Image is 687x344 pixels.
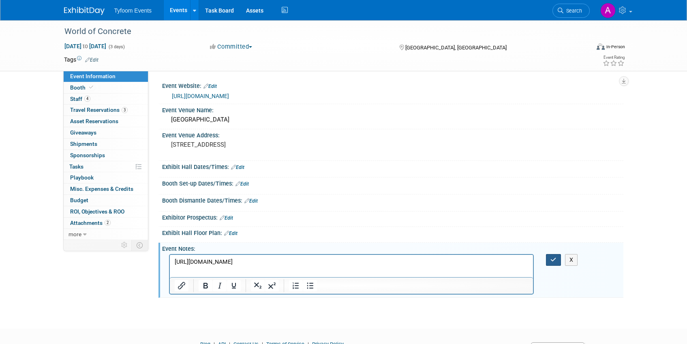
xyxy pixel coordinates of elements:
button: Italic [213,280,227,291]
img: ExhibitDay [64,7,105,15]
a: Edit [224,231,238,236]
span: Playbook [70,174,94,181]
div: Event Website: [162,80,623,90]
button: Underline [227,280,241,291]
pre: [STREET_ADDRESS] [171,141,345,148]
div: Event Format [542,42,625,54]
span: Budget [70,197,88,203]
div: [GEOGRAPHIC_DATA] [168,113,617,126]
div: Booth Dismantle Dates/Times: [162,194,623,205]
a: Shipments [64,139,148,150]
span: (3 days) [108,44,125,49]
button: Superscript [265,280,279,291]
a: Edit [203,83,217,89]
a: Attachments2 [64,218,148,229]
a: Travel Reservations3 [64,105,148,115]
button: X [565,254,578,266]
a: Asset Reservations [64,116,148,127]
a: Search [552,4,590,18]
span: to [81,43,89,49]
div: Exhibitor Prospectus: [162,212,623,222]
div: Exhibit Hall Dates/Times: [162,161,623,171]
div: Event Rating [603,56,625,60]
div: Booth Set-up Dates/Times: [162,177,623,188]
button: Numbered list [289,280,303,291]
span: Asset Reservations [70,118,118,124]
a: Misc. Expenses & Credits [64,184,148,194]
button: Bullet list [303,280,317,291]
span: 3 [122,107,128,113]
span: Misc. Expenses & Credits [70,186,133,192]
i: Booth reservation complete [89,85,93,90]
iframe: Rich Text Area [170,255,533,277]
a: Giveaways [64,127,148,138]
span: Tyfoom Events [114,7,152,14]
div: World of Concrete [62,24,578,39]
span: Booth [70,84,95,91]
a: Event Information [64,71,148,82]
a: Edit [244,198,258,204]
a: Sponsorships [64,150,148,161]
button: Subscript [251,280,265,291]
span: 2 [105,220,111,226]
td: Toggle Event Tabs [131,240,148,250]
span: more [68,231,81,237]
span: Staff [70,96,90,102]
a: Edit [85,57,98,63]
span: Shipments [70,141,97,147]
a: ROI, Objectives & ROO [64,206,148,217]
img: Format-Inperson.png [597,43,605,50]
a: Edit [231,165,244,170]
span: Search [563,8,582,14]
span: 4 [84,96,90,102]
span: [DATE] [DATE] [64,43,107,50]
span: Giveaways [70,129,96,136]
span: Event Information [70,73,116,79]
a: Tasks [64,161,148,172]
div: Event Venue Address: [162,129,623,139]
div: Event Notes: [162,243,623,253]
td: Personalize Event Tab Strip [118,240,132,250]
td: Tags [64,56,98,64]
div: Exhibit Hall Floor Plan: [162,227,623,237]
a: Playbook [64,172,148,183]
a: Booth [64,82,148,93]
button: Bold [199,280,212,291]
button: Committed [207,43,255,51]
button: Insert/edit link [175,280,188,291]
div: Event Venue Name: [162,104,623,114]
a: Budget [64,195,148,206]
a: Staff4 [64,94,148,105]
div: In-Person [606,44,625,50]
span: ROI, Objectives & ROO [70,208,124,215]
span: Tasks [69,163,83,170]
a: more [64,229,148,240]
span: [GEOGRAPHIC_DATA], [GEOGRAPHIC_DATA] [405,45,507,51]
img: Angie Nichols [600,3,616,18]
span: Attachments [70,220,111,226]
a: Edit [235,181,249,187]
a: [URL][DOMAIN_NAME] [172,93,229,99]
span: Sponsorships [70,152,105,158]
span: Travel Reservations [70,107,128,113]
a: Edit [220,215,233,221]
